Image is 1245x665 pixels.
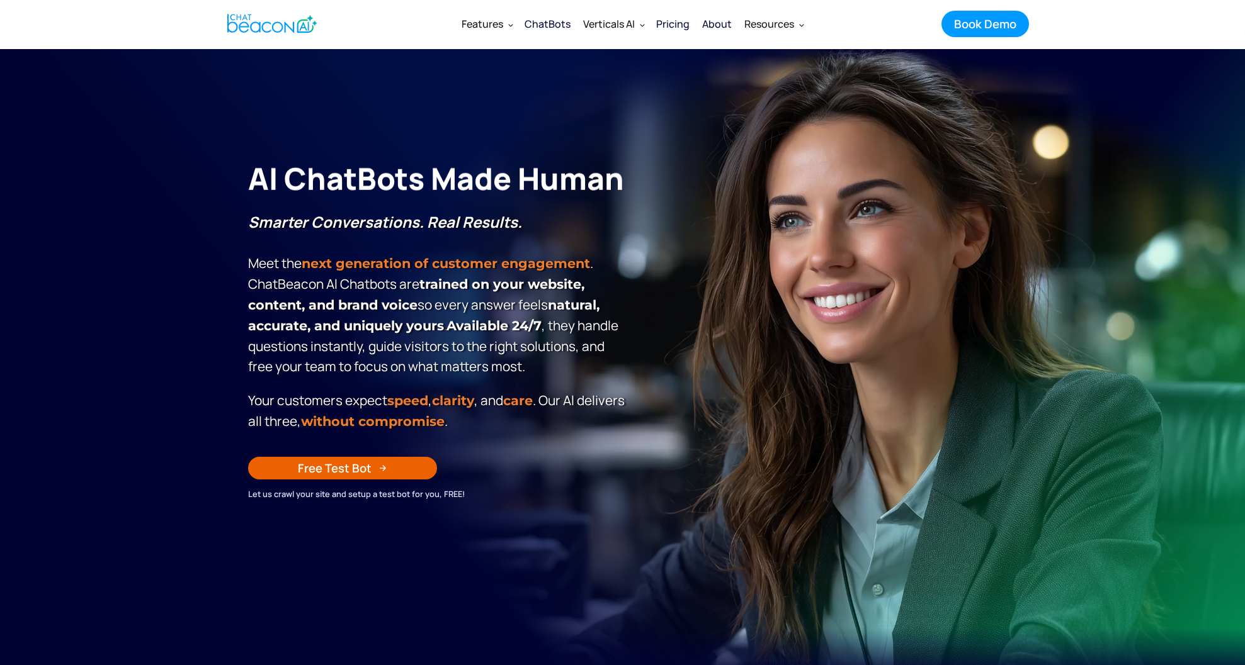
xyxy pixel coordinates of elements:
[248,276,584,313] strong: trained on your website, content, and brand voice
[446,318,542,333] strong: Available 24/7
[640,22,645,27] img: Dropdown
[744,15,794,33] div: Resources
[941,11,1029,37] a: Book Demo
[455,9,518,39] div: Features
[525,15,571,33] div: ChatBots
[248,297,600,333] strong: natural, accurate, and uniquely yours
[248,457,437,479] a: Free Test Bot
[508,22,513,27] img: Dropdown
[503,393,533,408] span: care
[248,487,629,501] div: Let us crawl your site and setup a test bot for you, FREE!
[387,393,428,408] strong: speed
[248,212,629,376] p: Meet the . ChatBeacon Al Chatbots are so every answer feels , they handle questions instantly, gu...
[650,8,696,40] a: Pricing
[656,15,690,33] div: Pricing
[248,390,629,432] p: Your customers expect , , and . Our Al delivers all three, .
[379,464,387,472] img: Arrow
[298,460,372,476] div: Free Test Bot
[954,16,1016,32] div: Book Demo
[302,255,590,271] strong: next generation of customer engagement
[702,15,732,33] div: About
[577,9,650,39] div: Verticals AI
[217,8,324,39] a: home
[696,8,738,40] a: About
[301,413,445,429] span: without compromise
[744,555,1047,573] div: 🏦 Banking
[738,9,809,39] div: Resources
[432,393,474,408] span: clarity
[518,8,577,40] a: ChatBots
[583,15,635,33] div: Verticals AI
[248,159,629,199] h1: AI ChatBots Made Human
[248,297,600,333] span: .
[248,211,522,232] strong: Smarter Conversations. Real Results.
[799,22,804,27] img: Dropdown
[462,15,503,33] div: Features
